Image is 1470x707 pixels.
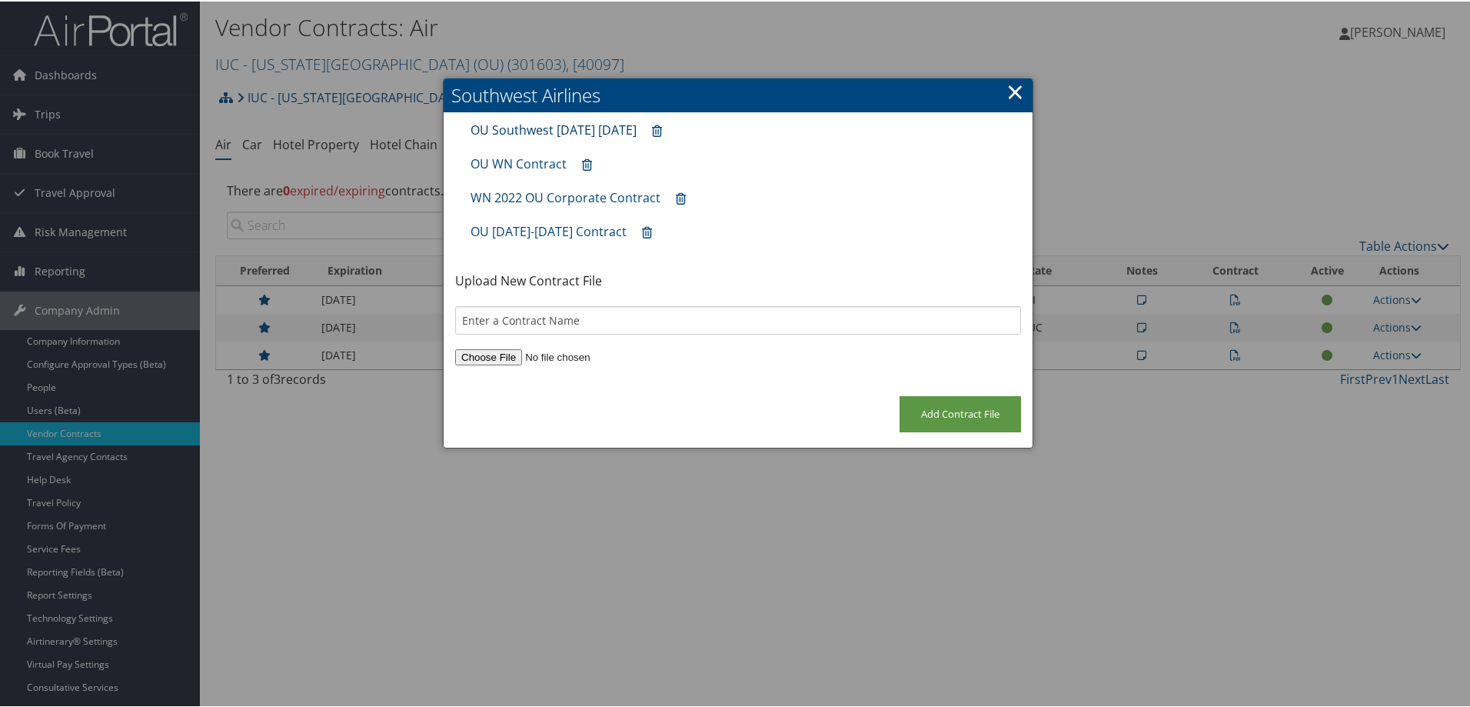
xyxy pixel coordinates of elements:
p: Upload New Contract File [455,270,1021,290]
a: × [1006,75,1024,105]
a: OU [DATE]-[DATE] Contract [471,222,627,238]
a: Remove contract [668,183,693,212]
a: OU WN Contract [471,154,567,171]
input: Enter a Contract Name [455,305,1021,333]
a: Remove contract [634,217,660,245]
input: Add Contract File [900,395,1021,431]
a: WN 2022 OU Corporate Contract [471,188,660,205]
h2: Southwest Airlines [444,77,1033,111]
a: OU Southwest [DATE] [DATE] [471,120,637,137]
a: Remove contract [644,115,670,144]
a: Remove contract [574,149,600,178]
